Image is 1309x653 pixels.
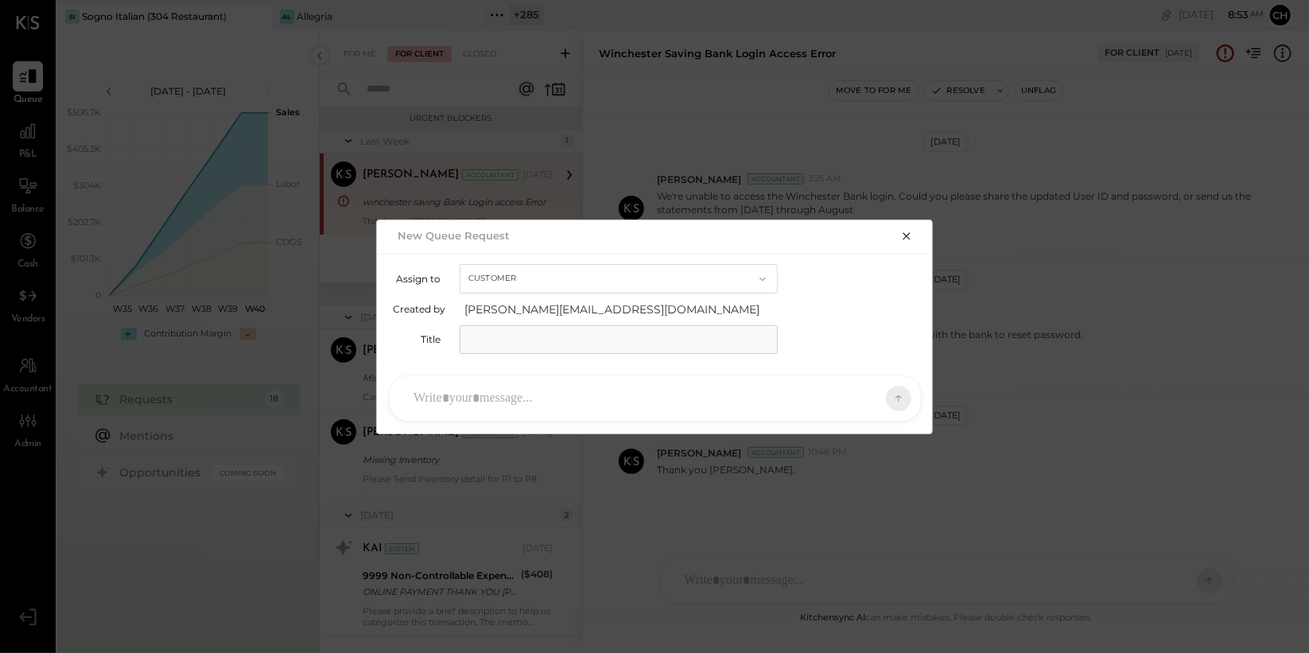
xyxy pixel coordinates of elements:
[393,303,445,315] label: Created by
[398,229,510,242] h2: New Queue Request
[464,301,783,317] span: [PERSON_NAME][EMAIL_ADDRESS][DOMAIN_NAME]
[393,333,441,345] label: Title
[393,273,441,285] label: Assign to
[460,264,778,293] button: Customer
